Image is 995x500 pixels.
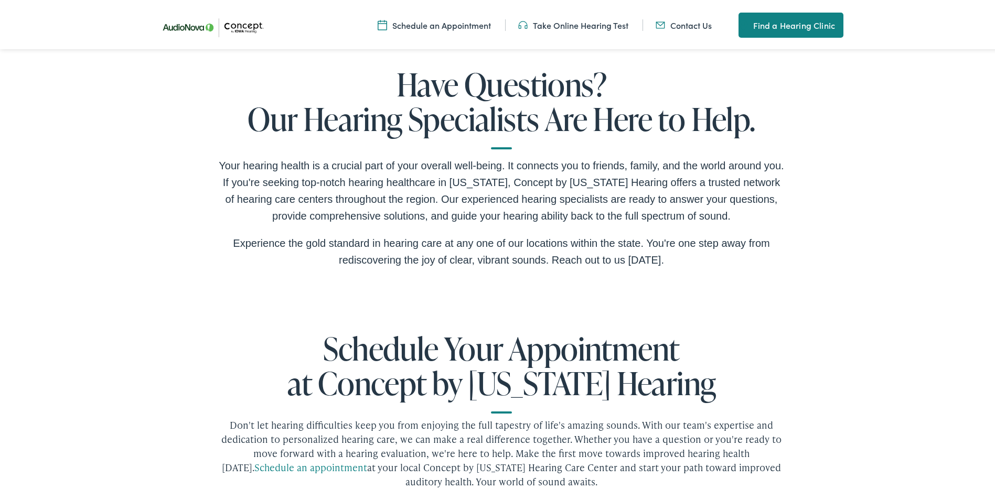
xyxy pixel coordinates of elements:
[656,17,665,29] img: utility icon
[739,10,843,36] a: Find a Hearing Clinic
[218,65,785,147] h2: Have Questions? Our Hearing Specialists Are Here to Help.
[218,233,785,266] p: Experience the gold standard in hearing care at any one of our locations within the state. You're...
[656,17,712,29] a: Contact Us
[378,17,491,29] a: Schedule an Appointment
[218,155,785,222] p: Your hearing health is a crucial part of your overall well-being. It connects you to friends, fam...
[218,416,785,486] p: Don't let hearing difficulties keep you from enjoying the full tapestry of life's amazing sounds....
[254,459,367,472] a: Schedule an appointment
[518,17,628,29] a: Take Online Hearing Test
[378,17,387,29] img: A calendar icon to schedule an appointment at Concept by Iowa Hearing.
[739,17,748,29] img: utility icon
[518,17,528,29] img: utility icon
